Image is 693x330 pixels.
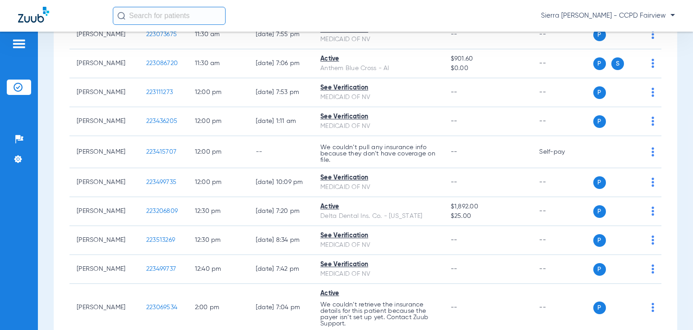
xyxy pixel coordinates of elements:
div: MEDICAID OF NV [320,122,436,131]
span: $25.00 [451,212,525,221]
td: -- [532,197,593,226]
span: P [593,57,606,70]
img: group-dot-blue.svg [651,30,654,39]
img: group-dot-blue.svg [651,264,654,273]
td: [DATE] 10:09 PM [249,168,313,197]
td: 12:00 PM [188,107,249,136]
td: [DATE] 7:53 PM [249,78,313,107]
span: 223436205 [146,118,177,124]
td: [PERSON_NAME] [69,78,139,107]
td: Self-pay [532,136,593,168]
td: [DATE] 8:34 PM [249,226,313,255]
span: -- [451,179,457,185]
input: Search for patients [113,7,226,25]
div: See Verification [320,260,436,269]
td: [PERSON_NAME] [69,107,139,136]
span: $901.60 [451,54,525,64]
span: 223073675 [146,31,177,38]
td: -- [532,168,593,197]
img: group-dot-blue.svg [651,59,654,68]
div: Active [320,54,436,64]
iframe: Chat Widget [648,287,693,330]
img: Search Icon [117,12,125,20]
span: -- [451,237,457,243]
div: See Verification [320,173,436,183]
span: $1,892.00 [451,202,525,212]
span: -- [451,118,457,124]
div: See Verification [320,83,436,93]
span: P [593,234,606,247]
img: group-dot-blue.svg [651,236,654,245]
td: 11:30 AM [188,49,249,78]
td: 12:30 PM [188,226,249,255]
span: P [593,86,606,99]
td: [DATE] 1:11 AM [249,107,313,136]
span: P [593,176,606,189]
td: [PERSON_NAME] [69,197,139,226]
div: Anthem Blue Cross - AI [320,64,436,73]
span: P [593,28,606,41]
td: -- [532,255,593,284]
div: MEDICAID OF NV [320,240,436,250]
span: $0.00 [451,64,525,73]
span: -- [451,89,457,95]
td: [DATE] 7:42 PM [249,255,313,284]
img: group-dot-blue.svg [651,88,654,97]
span: P [593,205,606,218]
td: -- [532,78,593,107]
span: S [611,57,624,70]
span: 223111273 [146,89,173,95]
span: 223206809 [146,208,178,214]
span: -- [451,31,457,38]
img: group-dot-blue.svg [651,178,654,187]
img: group-dot-blue.svg [651,207,654,216]
td: [DATE] 7:55 PM [249,20,313,49]
div: MEDICAID OF NV [320,269,436,279]
img: hamburger-icon [12,38,26,49]
span: -- [451,149,457,155]
td: [PERSON_NAME] [69,136,139,168]
div: MEDICAID OF NV [320,35,436,44]
span: -- [451,304,457,311]
div: See Verification [320,231,436,240]
td: [PERSON_NAME] [69,226,139,255]
td: 12:00 PM [188,136,249,168]
td: 12:40 PM [188,255,249,284]
div: Active [320,289,436,298]
img: group-dot-blue.svg [651,147,654,156]
td: -- [532,226,593,255]
img: Zuub Logo [18,7,49,23]
div: Delta Dental Ins. Co. - [US_STATE] [320,212,436,221]
p: We couldn’t pull any insurance info because they don’t have coverage on file. [320,144,436,163]
span: 223513269 [146,237,175,243]
td: -- [532,49,593,78]
span: 223415707 [146,149,176,155]
span: 223499737 [146,266,176,272]
td: 12:00 PM [188,168,249,197]
td: -- [532,107,593,136]
td: [PERSON_NAME] [69,168,139,197]
div: Active [320,202,436,212]
div: See Verification [320,112,436,122]
div: MEDICAID OF NV [320,183,436,192]
td: 11:30 AM [188,20,249,49]
span: -- [451,266,457,272]
p: We couldn’t retrieve the insurance details for this patient because the payer isn’t set up yet. C... [320,302,436,327]
span: Sierra [PERSON_NAME] - CCPD Fairview [541,11,675,20]
td: [PERSON_NAME] [69,20,139,49]
span: P [593,115,606,128]
span: P [593,302,606,314]
span: 223069534 [146,304,177,311]
span: 223499735 [146,179,176,185]
td: -- [532,20,593,49]
img: group-dot-blue.svg [651,117,654,126]
td: [PERSON_NAME] [69,255,139,284]
td: 12:30 PM [188,197,249,226]
div: MEDICAID OF NV [320,93,436,102]
span: 223086720 [146,60,178,66]
td: -- [249,136,313,168]
td: [DATE] 7:20 PM [249,197,313,226]
td: 12:00 PM [188,78,249,107]
span: P [593,263,606,276]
